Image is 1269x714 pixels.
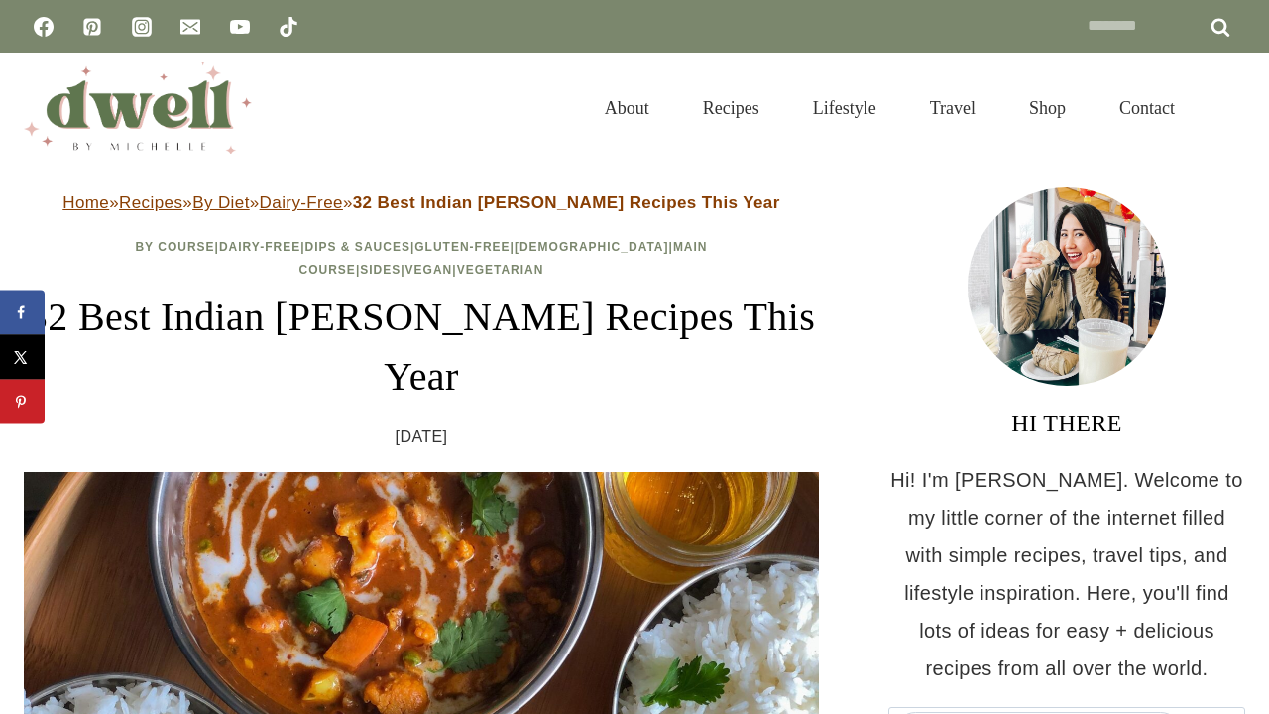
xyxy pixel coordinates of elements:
[135,240,214,254] a: By Course
[1002,73,1093,143] a: Shop
[260,193,343,212] a: Dairy-Free
[122,7,162,47] a: Instagram
[676,73,786,143] a: Recipes
[786,73,903,143] a: Lifestyle
[269,7,308,47] a: TikTok
[888,461,1245,687] p: Hi! I'm [PERSON_NAME]. Welcome to my little corner of the internet filled with simple recipes, tr...
[888,406,1245,441] h3: HI THERE
[353,193,780,212] strong: 32 Best Indian [PERSON_NAME] Recipes This Year
[220,7,260,47] a: YouTube
[360,263,401,277] a: Sides
[62,193,109,212] a: Home
[305,240,410,254] a: Dips & Sauces
[414,240,510,254] a: Gluten-Free
[396,422,448,452] time: [DATE]
[578,73,1202,143] nav: Primary Navigation
[405,263,453,277] a: Vegan
[135,240,707,277] span: | | | | | | | |
[192,193,250,212] a: By Diet
[457,263,544,277] a: Vegetarian
[62,193,779,212] span: » » » »
[578,73,676,143] a: About
[1093,73,1202,143] a: Contact
[171,7,210,47] a: Email
[903,73,1002,143] a: Travel
[72,7,112,47] a: Pinterest
[24,288,819,407] h1: 32 Best Indian [PERSON_NAME] Recipes This Year
[515,240,669,254] a: [DEMOGRAPHIC_DATA]
[219,240,300,254] a: Dairy-Free
[24,62,252,154] img: DWELL by michelle
[24,7,63,47] a: Facebook
[1211,91,1245,125] button: View Search Form
[119,193,182,212] a: Recipes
